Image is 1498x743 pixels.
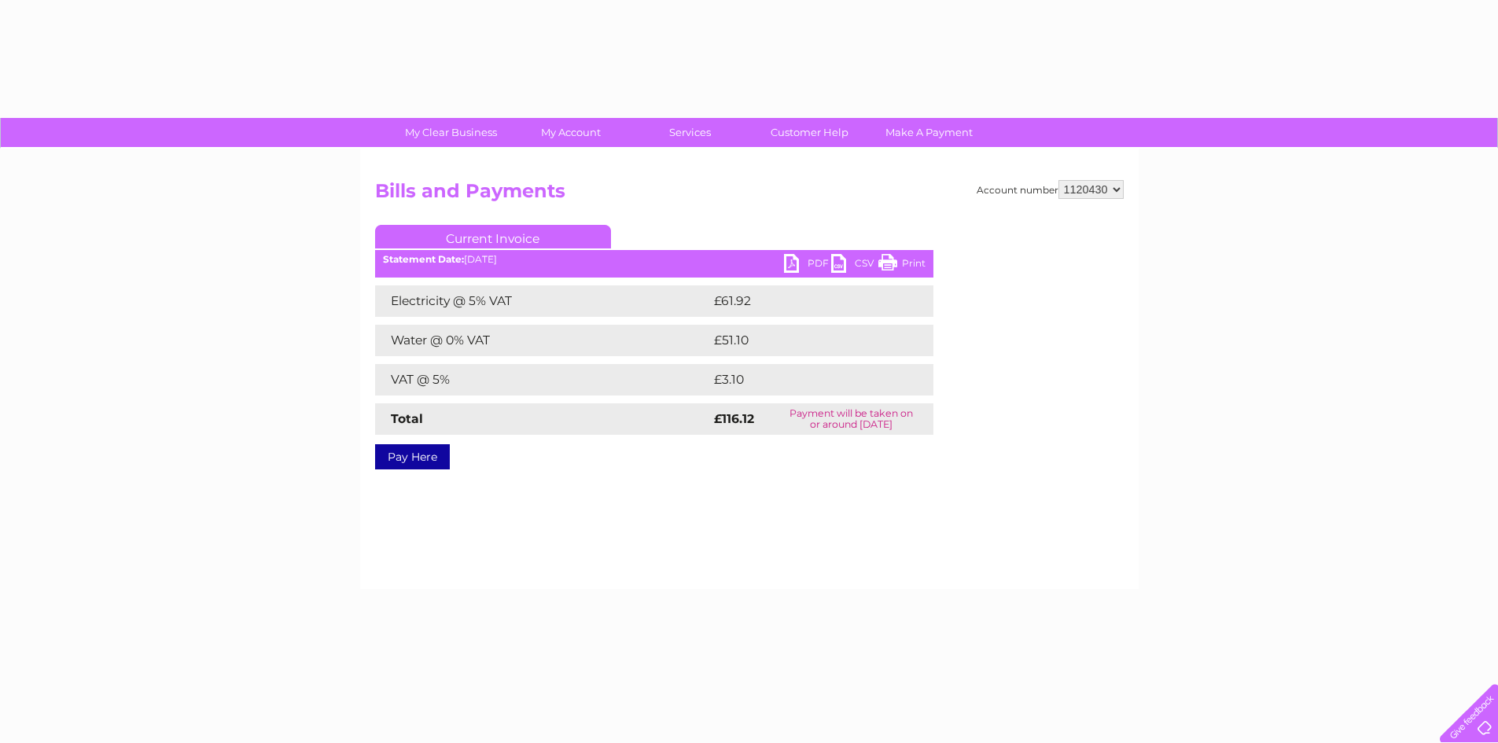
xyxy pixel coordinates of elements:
strong: £116.12 [714,411,754,426]
h2: Bills and Payments [375,180,1124,210]
td: Water @ 0% VAT [375,325,710,356]
div: [DATE] [375,254,933,265]
td: £61.92 [710,285,900,317]
a: Current Invoice [375,225,611,248]
a: Print [878,254,926,277]
div: Account number [977,180,1124,199]
td: Payment will be taken on or around [DATE] [769,403,933,435]
td: Electricity @ 5% VAT [375,285,710,317]
a: My Account [506,118,635,147]
strong: Total [391,411,423,426]
a: Make A Payment [864,118,994,147]
td: £51.10 [710,325,899,356]
a: Customer Help [745,118,874,147]
a: My Clear Business [386,118,516,147]
td: VAT @ 5% [375,364,710,395]
a: Services [625,118,755,147]
b: Statement Date: [383,253,464,265]
td: £3.10 [710,364,895,395]
a: Pay Here [375,444,450,469]
a: CSV [831,254,878,277]
a: PDF [784,254,831,277]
